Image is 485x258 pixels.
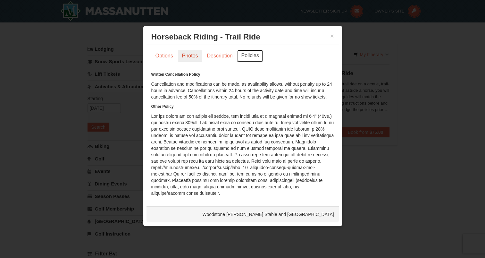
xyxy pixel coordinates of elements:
h3: Horseback Riding - Trail Ride [151,32,334,42]
a: Policies [237,50,263,62]
h6: Written Cancellation Policy [151,71,334,78]
button: × [330,33,334,39]
a: Description [203,50,237,62]
h6: Other Policy [151,103,334,110]
a: Photos [178,50,202,62]
div: Woodstone [PERSON_NAME] Stable and [GEOGRAPHIC_DATA] [146,206,339,222]
a: Options [151,50,177,62]
div: Cancellation and modifications can be made, as availability allows, without penalty up to 24 hour... [151,71,334,196]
